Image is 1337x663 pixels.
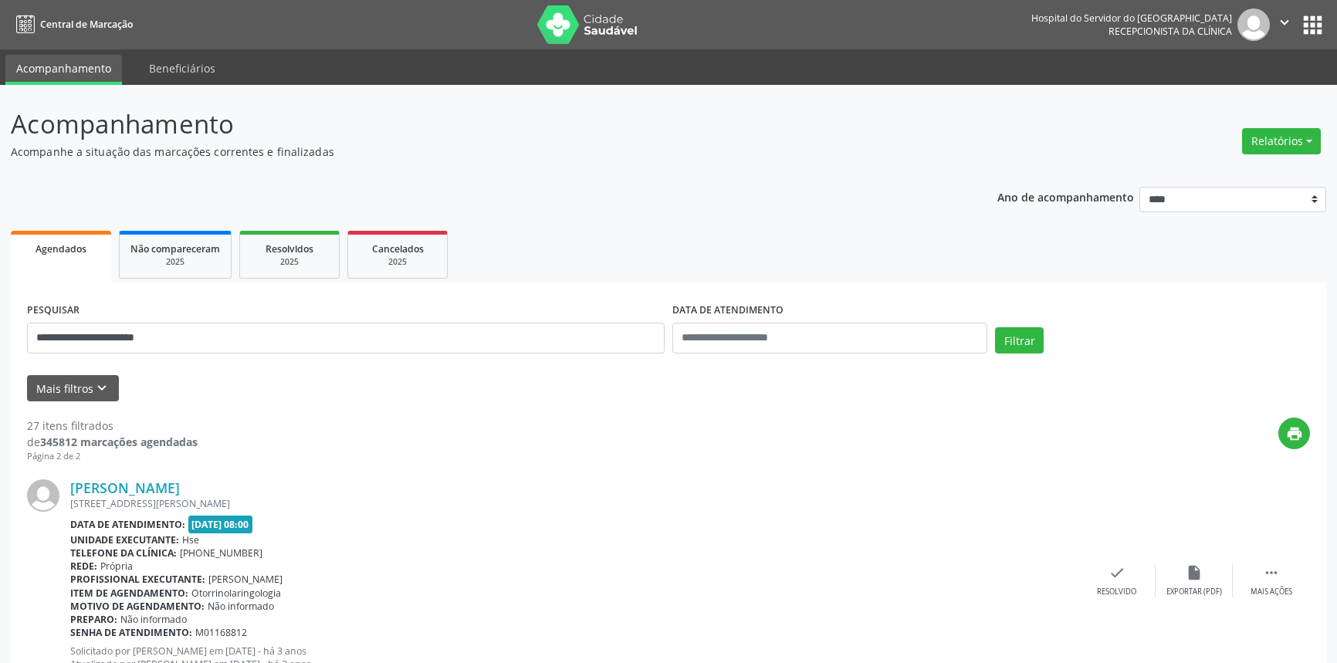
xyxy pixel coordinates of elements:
[1276,14,1293,31] i: 
[1270,8,1299,41] button: 
[1237,8,1270,41] img: img
[27,299,80,323] label: PESQUISAR
[1186,564,1203,581] i: insert_drive_file
[188,516,253,533] span: [DATE] 08:00
[36,242,86,255] span: Agendados
[182,533,199,546] span: Hse
[70,533,179,546] b: Unidade executante:
[372,242,424,255] span: Cancelados
[70,497,1078,510] div: [STREET_ADDRESS][PERSON_NAME]
[70,587,188,600] b: Item de agendamento:
[180,546,262,560] span: [PHONE_NUMBER]
[359,256,436,268] div: 2025
[70,626,192,639] b: Senha de atendimento:
[27,418,198,434] div: 27 itens filtrados
[70,546,177,560] b: Telefone da clínica:
[27,434,198,450] div: de
[195,626,247,639] span: M01168812
[1299,12,1326,39] button: apps
[1286,425,1303,442] i: print
[1263,564,1280,581] i: 
[120,613,187,626] span: Não informado
[70,518,185,531] b: Data de atendimento:
[27,479,59,512] img: img
[70,613,117,626] b: Preparo:
[138,55,226,82] a: Beneficiários
[997,187,1134,206] p: Ano de acompanhamento
[672,299,784,323] label: DATA DE ATENDIMENTO
[1278,418,1310,449] button: print
[1166,587,1222,597] div: Exportar (PDF)
[130,242,220,255] span: Não compareceram
[1031,12,1232,25] div: Hospital do Servidor do [GEOGRAPHIC_DATA]
[1109,564,1125,581] i: check
[266,242,313,255] span: Resolvidos
[251,256,328,268] div: 2025
[208,600,274,613] span: Não informado
[1109,25,1232,38] span: Recepcionista da clínica
[27,375,119,402] button: Mais filtroskeyboard_arrow_down
[1251,587,1292,597] div: Mais ações
[11,105,932,144] p: Acompanhamento
[1242,128,1321,154] button: Relatórios
[5,55,122,85] a: Acompanhamento
[191,587,281,600] span: Otorrinolaringologia
[27,450,198,463] div: Página 2 de 2
[11,12,133,37] a: Central de Marcação
[70,600,205,613] b: Motivo de agendamento:
[70,479,180,496] a: [PERSON_NAME]
[70,560,97,573] b: Rede:
[130,256,220,268] div: 2025
[995,327,1044,353] button: Filtrar
[70,573,205,586] b: Profissional executante:
[11,144,932,160] p: Acompanhe a situação das marcações correntes e finalizadas
[208,573,283,586] span: [PERSON_NAME]
[40,18,133,31] span: Central de Marcação
[1097,587,1136,597] div: Resolvido
[93,380,110,397] i: keyboard_arrow_down
[100,560,133,573] span: Própria
[40,435,198,449] strong: 345812 marcações agendadas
